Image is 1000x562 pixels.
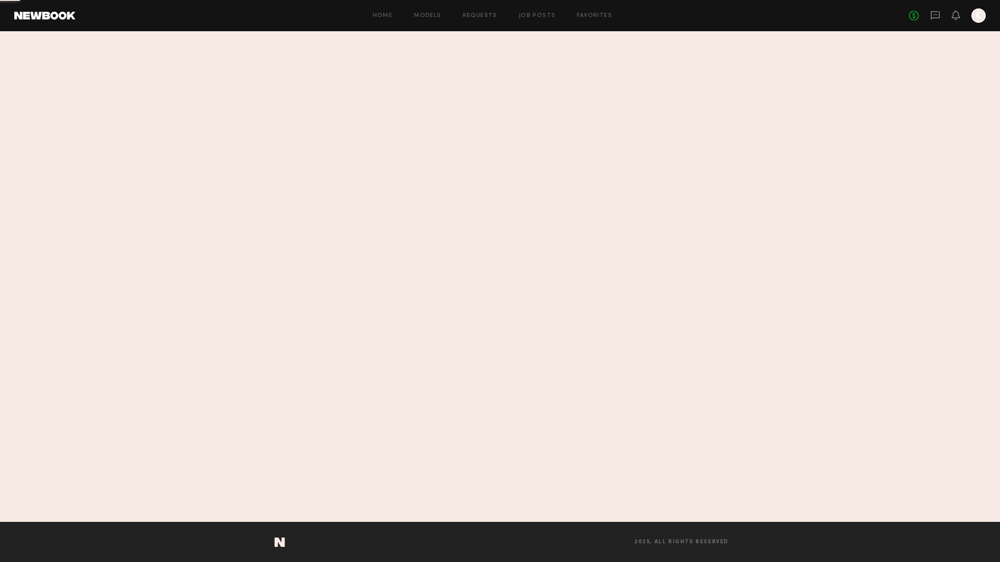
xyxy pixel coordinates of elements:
[577,13,612,19] a: Favorites
[519,13,556,19] a: Job Posts
[634,539,729,545] span: 2025, all rights reserved
[463,13,497,19] a: Requests
[971,8,986,23] a: K
[414,13,441,19] a: Models
[373,13,393,19] a: Home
